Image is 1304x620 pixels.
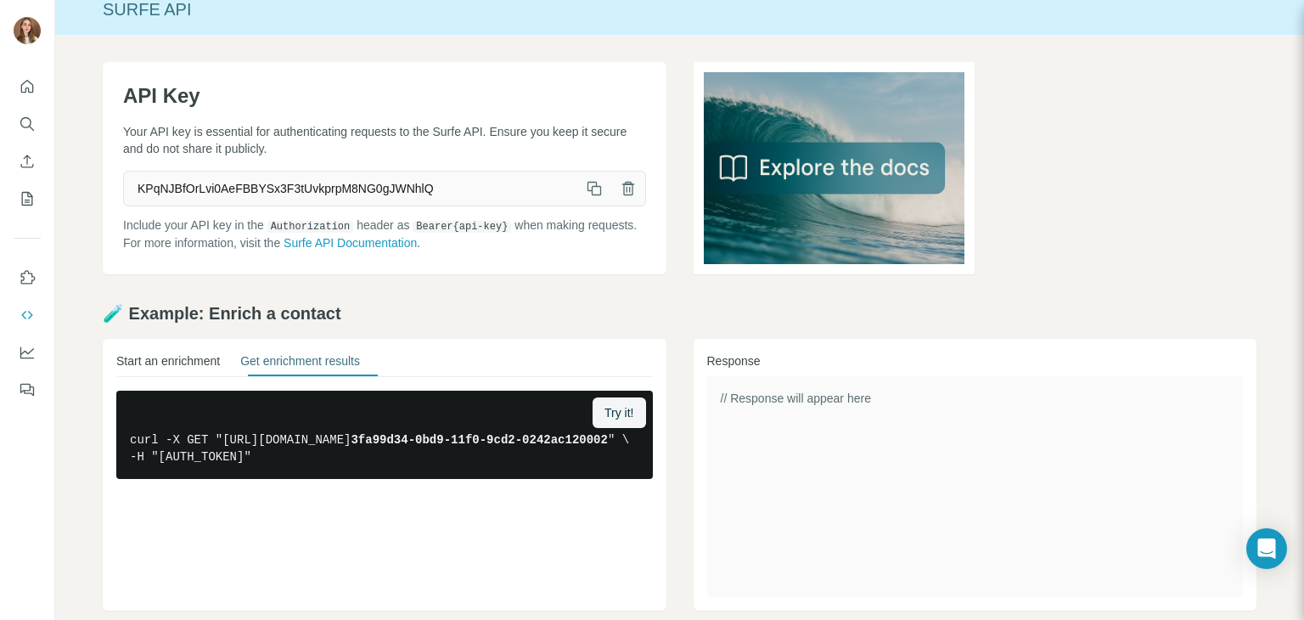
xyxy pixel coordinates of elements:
[123,82,646,110] h1: API Key
[351,433,607,447] span: 3fa99d34-0bd9-11f0-9cd2-0242ac120002
[14,146,41,177] button: Enrich CSV
[721,392,871,405] span: // Response will appear here
[284,236,417,250] a: Surfe API Documentation
[707,352,1244,369] h3: Response
[604,404,633,421] span: Try it!
[1246,528,1287,569] div: Open Intercom Messenger
[124,173,577,204] span: KPqNJBfOrLvi0AeFBBYSx3F3tUvkprpM8NG0gJWNhlQ
[14,300,41,330] button: Use Surfe API
[14,109,41,139] button: Search
[103,302,1256,325] h2: 🧪 Example: Enrich a contact
[267,221,354,233] code: Authorization
[116,391,653,479] pre: curl -X GET "[URL][DOMAIN_NAME] " \ -H "[AUTH_TOKEN]"
[123,217,646,251] p: Include your API key in the header as when making requests. For more information, visit the .
[14,375,41,405] button: Feedback
[123,123,646,157] p: Your API key is essential for authenticating requests to the Surfe API. Ensure you keep it secure...
[14,183,41,214] button: My lists
[14,71,41,102] button: Quick start
[14,17,41,44] img: Avatar
[14,337,41,368] button: Dashboard
[593,397,645,428] button: Try it!
[240,352,360,376] button: Get enrichment results
[116,352,220,376] button: Start an enrichment
[413,221,511,233] code: Bearer {api-key}
[14,262,41,293] button: Use Surfe on LinkedIn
